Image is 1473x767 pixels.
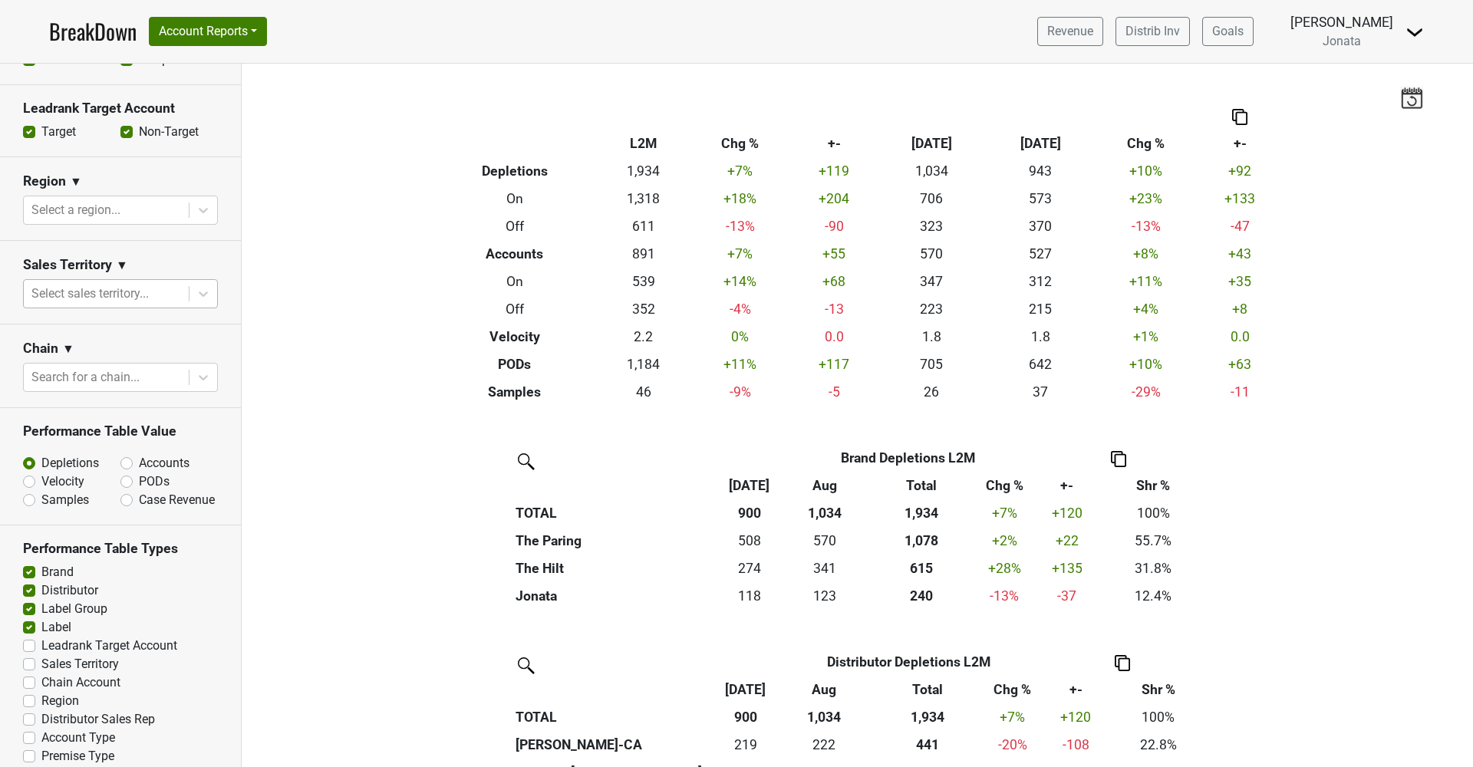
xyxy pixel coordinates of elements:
td: 1.8 [986,323,1095,351]
span: +7% [1000,709,1025,725]
div: +22 [1036,531,1099,551]
td: +204 [791,185,877,212]
td: 706 [878,185,987,212]
td: +7 % [689,240,791,268]
th: Shr %: activate to sort column ascending [1102,472,1205,499]
th: Aug: activate to sort column ascending [784,472,866,499]
a: BreakDown [49,15,137,48]
th: On [432,268,598,295]
td: 1,934 [598,157,689,185]
td: -47 [1197,212,1283,240]
td: 312 [986,268,1095,295]
label: Depletions [41,454,99,472]
td: +92 [1197,157,1283,185]
td: +55 [791,240,877,268]
img: Copy to clipboard [1115,655,1130,671]
th: Chg % [1095,130,1197,157]
th: 615.417 [866,555,977,582]
h3: Sales Territory [23,257,112,273]
td: 2.2 [598,323,689,351]
label: Label [41,618,71,637]
th: 1,934 [871,703,984,731]
th: TOTAL [512,703,715,731]
td: 274.258 [715,555,784,582]
th: Accounts [432,240,598,268]
td: +8 % [1095,240,1197,268]
th: Jul: activate to sort column ascending [715,472,784,499]
label: Target [41,123,76,141]
td: +11 % [1095,268,1197,295]
th: Jonata [512,582,715,610]
th: Chg % [689,130,791,157]
td: 100% [1102,499,1205,527]
img: last_updated_date [1400,87,1423,108]
div: -37 [1036,586,1099,606]
th: 240.430 [866,582,977,610]
th: 440.920 [871,731,984,759]
span: ▼ [70,173,82,191]
td: 341.159 [784,555,866,582]
img: filter [512,448,537,472]
td: +7 % [689,157,791,185]
td: 570 [878,240,987,268]
td: -13 % [689,212,791,240]
label: Distributor Sales Rep [41,710,155,729]
div: 1,078 [870,531,973,551]
td: 1.8 [878,323,987,351]
td: 26 [878,378,987,406]
th: Velocity [432,323,598,351]
div: +135 [1036,558,1099,578]
label: Case Revenue [139,491,215,509]
td: +117 [791,351,877,378]
td: +133 [1197,185,1283,212]
td: +68 [791,268,877,295]
td: +4 % [1095,295,1197,323]
td: 117.75 [715,582,784,610]
td: +63 [1197,351,1283,378]
span: +7% [992,505,1017,521]
span: +120 [1060,709,1091,725]
th: TOTAL [512,499,715,527]
th: 1,034 [776,703,871,731]
td: 55.7% [1102,527,1205,555]
div: 615 [870,558,973,578]
td: +18 % [689,185,791,212]
td: 1,184 [598,351,689,378]
th: Total: activate to sort column ascending [871,676,984,703]
td: 1,034 [878,157,987,185]
label: Samples [41,491,89,509]
td: -90 [791,212,877,240]
label: Accounts [139,454,189,472]
th: 1077.935 [866,527,977,555]
td: 323 [878,212,987,240]
td: +10 % [1095,157,1197,185]
th: Total: activate to sort column ascending [866,472,977,499]
td: 37 [986,378,1095,406]
img: Dropdown Menu [1405,23,1424,41]
td: 1,318 [598,185,689,212]
div: 219 [718,735,773,755]
td: 539 [598,268,689,295]
div: [PERSON_NAME] [1290,12,1393,32]
label: PODs [139,472,170,491]
label: Non-Target [139,123,199,141]
th: +- [791,130,877,157]
td: 705 [878,351,987,378]
a: Revenue [1037,17,1103,46]
div: 441 [875,735,981,755]
td: 347 [878,268,987,295]
label: Leadrank Target Account [41,637,177,655]
td: +8 [1197,295,1283,323]
div: -108 [1044,735,1108,755]
td: 218.67 [715,731,777,759]
th: 900 [715,499,784,527]
td: +35 [1197,268,1283,295]
td: -13 % [977,582,1033,610]
th: Chg %: activate to sort column ascending [984,676,1040,703]
th: Off [432,212,598,240]
th: +- [1197,130,1283,157]
th: Off [432,295,598,323]
th: &nbsp;: activate to sort column ascending [512,676,715,703]
th: Shr %: activate to sort column ascending [1112,676,1205,703]
td: 215 [986,295,1095,323]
